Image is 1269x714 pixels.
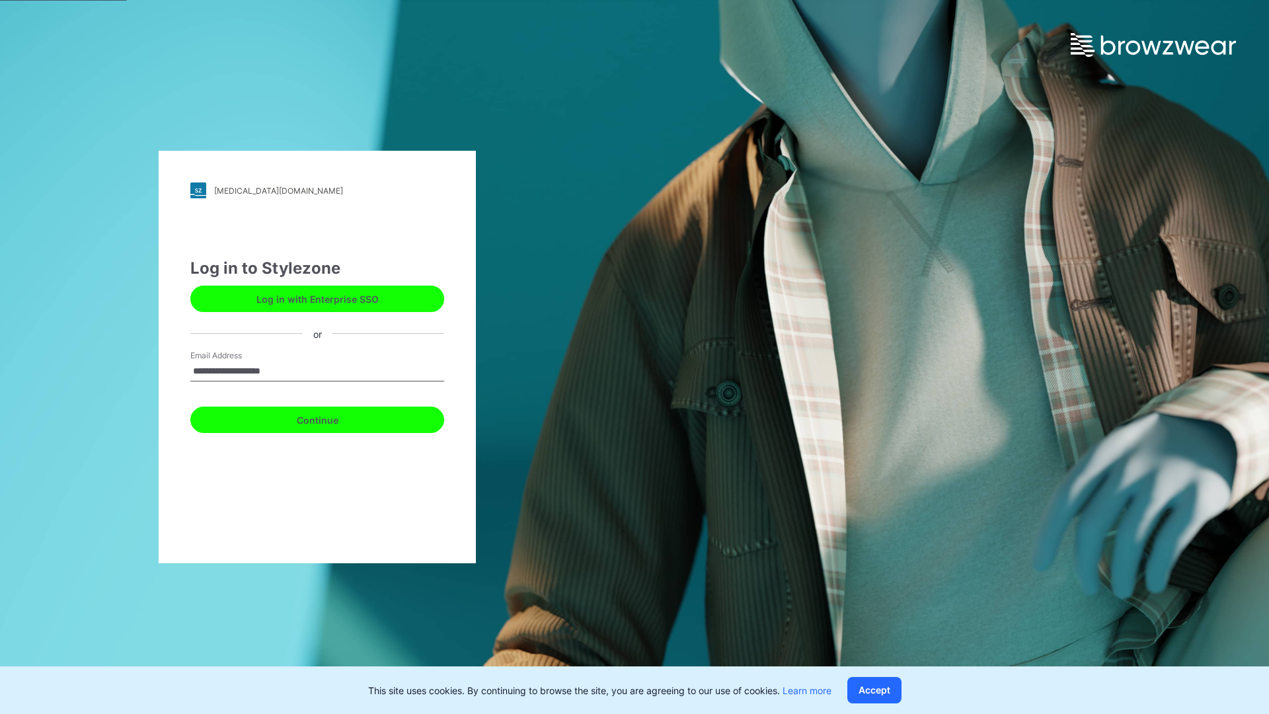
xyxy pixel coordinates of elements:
[214,186,343,196] div: [MEDICAL_DATA][DOMAIN_NAME]
[783,685,831,696] a: Learn more
[1071,33,1236,57] img: browzwear-logo.e42bd6dac1945053ebaf764b6aa21510.svg
[190,257,444,280] div: Log in to Stylezone
[190,182,444,198] a: [MEDICAL_DATA][DOMAIN_NAME]
[190,286,444,312] button: Log in with Enterprise SSO
[303,327,332,340] div: or
[190,407,444,433] button: Continue
[190,182,206,198] img: stylezone-logo.562084cfcfab977791bfbf7441f1a819.svg
[368,684,831,697] p: This site uses cookies. By continuing to browse the site, you are agreeing to our use of cookies.
[847,677,902,703] button: Accept
[190,350,283,362] label: Email Address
